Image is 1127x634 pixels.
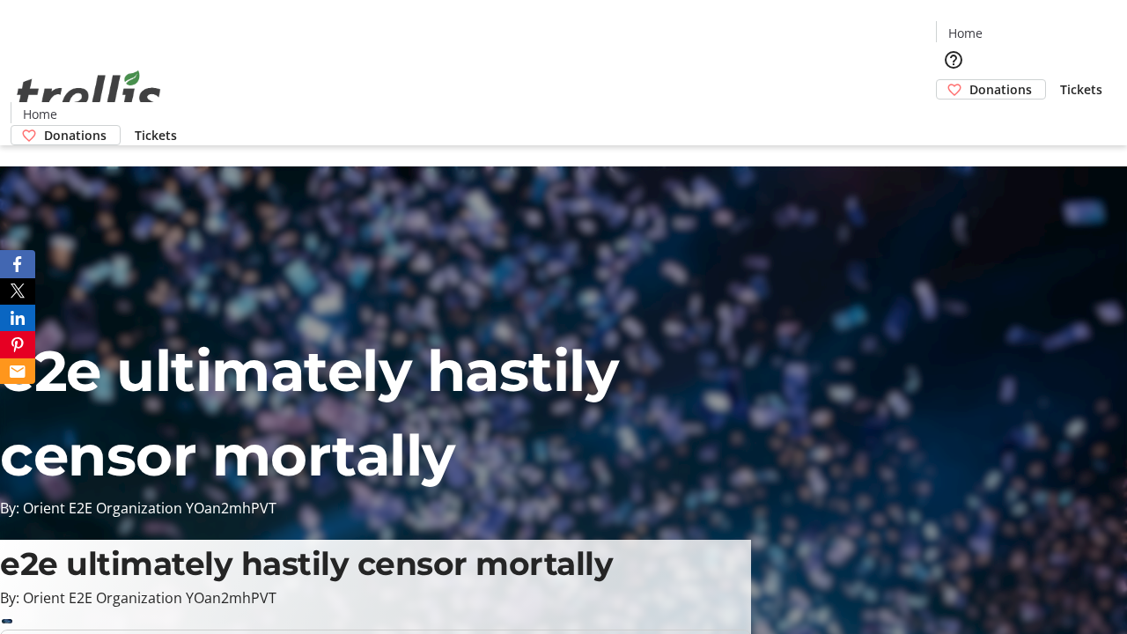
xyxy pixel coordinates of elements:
a: Home [937,24,993,42]
span: Home [948,24,983,42]
button: Cart [936,100,971,135]
span: Donations [44,126,107,144]
a: Donations [936,79,1046,100]
span: Donations [969,80,1032,99]
span: Home [23,105,57,123]
a: Donations [11,125,121,145]
span: Tickets [135,126,177,144]
button: Help [936,42,971,77]
a: Tickets [121,126,191,144]
img: Orient E2E Organization YOan2mhPVT's Logo [11,51,167,139]
a: Home [11,105,68,123]
a: Tickets [1046,80,1116,99]
span: Tickets [1060,80,1102,99]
